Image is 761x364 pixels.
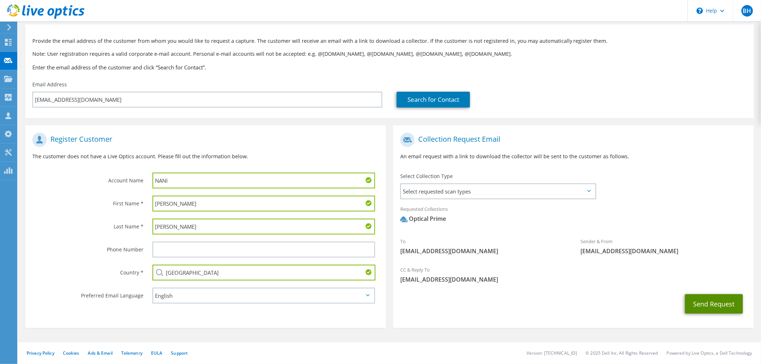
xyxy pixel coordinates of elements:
[742,5,753,17] span: BH
[573,234,753,259] div: Sender & From
[667,350,752,356] li: Powered by Live Optics, a Dell Technology
[151,350,162,356] a: EULA
[400,247,566,255] span: [EMAIL_ADDRESS][DOMAIN_NAME]
[32,153,379,160] p: The customer does not have a Live Optics account. Please fill out the information below.
[397,92,470,108] a: Search for Contact
[32,242,143,253] label: Phone Number
[32,173,143,184] label: Account Name
[400,215,446,223] div: Optical Prime
[393,262,754,287] div: CC & Reply To
[685,294,743,314] button: Send Request
[32,219,143,230] label: Last Name *
[32,196,143,207] label: First Name *
[171,350,188,356] a: Support
[400,276,747,283] span: [EMAIL_ADDRESS][DOMAIN_NAME]
[63,350,79,356] a: Cookies
[27,350,54,356] a: Privacy Policy
[580,247,746,255] span: [EMAIL_ADDRESS][DOMAIN_NAME]
[400,173,453,180] label: Select Collection Type
[400,153,747,160] p: An email request with a link to download the collector will be sent to the customer as follows.
[121,350,142,356] a: Telemetry
[32,133,375,147] h1: Register Customer
[32,37,747,45] p: Provide the email address of the customer from whom you would like to request a capture. The cust...
[32,63,747,71] h3: Enter the email address of the customer and click “Search for Contact”.
[32,81,67,88] label: Email Address
[393,234,573,259] div: To
[88,350,113,356] a: Ads & Email
[697,8,703,14] svg: \n
[32,288,143,299] label: Preferred Email Language
[400,133,743,147] h1: Collection Request Email
[401,184,595,199] span: Select requested scan types
[393,201,754,230] div: Requested Collections
[586,350,658,356] li: © 2025 Dell Inc. All Rights Reserved
[32,265,143,276] label: Country *
[527,350,577,356] li: Version: [TECHNICAL_ID]
[32,50,747,58] p: Note: User registration requires a valid corporate e-mail account. Personal e-mail accounts will ...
